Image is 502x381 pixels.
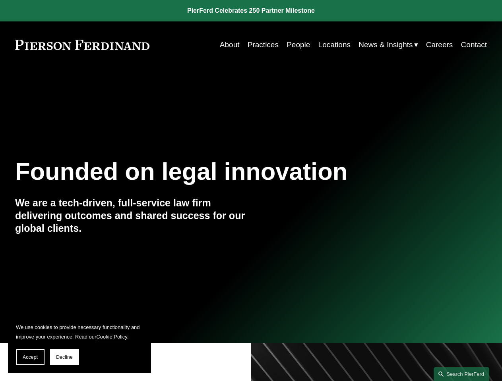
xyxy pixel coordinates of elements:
a: Locations [318,37,351,52]
a: folder dropdown [359,37,418,52]
a: Cookie Policy [96,334,127,340]
span: Accept [23,354,38,360]
h1: Founded on legal innovation [15,158,408,185]
p: We use cookies to provide necessary functionality and improve your experience. Read our . [16,323,143,341]
button: Accept [16,349,45,365]
span: Decline [56,354,73,360]
section: Cookie banner [8,315,151,373]
a: Practices [248,37,279,52]
a: Search this site [434,367,489,381]
h4: We are a tech-driven, full-service law firm delivering outcomes and shared success for our global... [15,197,251,235]
a: People [287,37,310,52]
span: News & Insights [359,38,413,52]
a: Careers [426,37,453,52]
a: About [220,37,240,52]
button: Decline [50,349,79,365]
a: Contact [461,37,487,52]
